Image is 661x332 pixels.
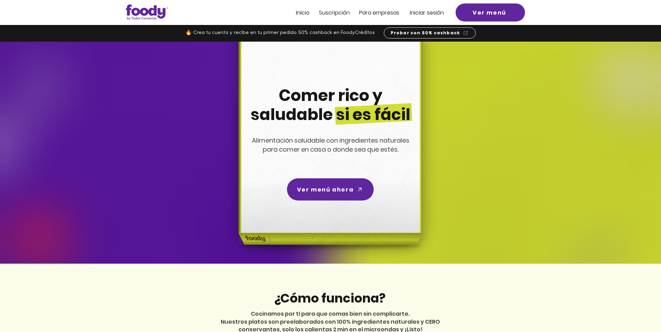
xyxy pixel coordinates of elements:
[274,289,385,307] span: ¿Cómo funciona?
[297,185,354,194] span: Ver menú ahora
[456,3,525,22] a: Ver menú
[296,10,310,16] a: Inicio
[126,5,168,20] img: Logo_Foody V2.0.0 (3).png
[359,10,399,16] a: Para empresas
[391,30,460,36] span: Probar con 50% cashback
[185,30,375,35] span: 🔥 Crea tu cuenta y recibe en tu primer pedido 50% cashback en FoodyCréditos
[296,9,310,17] span: Inicio
[251,84,410,126] span: Comer rico y saludable si es fácil
[319,9,350,17] span: Suscripción
[359,9,366,17] span: Pa
[287,178,374,201] a: Ver menú ahora
[251,310,410,318] span: Cocinamos por ti para que comas bien sin complicarte.
[252,136,409,154] span: Alimentación saludable con ingredientes naturales para comer en casa o donde sea que estés.
[410,9,444,17] span: Iniciar sesión
[473,8,506,17] span: Ver menú
[219,42,440,264] img: headline-center-compress.png
[366,9,399,17] span: ra empresas
[410,10,444,16] a: Iniciar sesión
[384,27,476,39] a: Probar con 50% cashback
[319,10,350,16] a: Suscripción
